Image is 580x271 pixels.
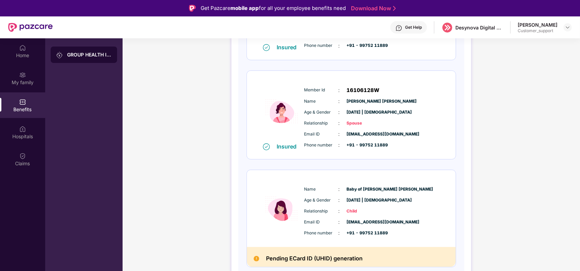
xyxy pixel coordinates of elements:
div: Get Pazcare for all your employee benefits need [201,4,346,12]
div: Customer_support [518,28,557,34]
span: Phone number [304,42,338,49]
span: Spouse [346,120,381,127]
img: Pending [254,256,259,261]
span: Relationship [304,120,338,127]
div: Desynova Digital private limited [455,24,503,31]
img: icon [261,80,302,143]
span: Baby of [PERSON_NAME] [PERSON_NAME] [346,186,381,193]
img: logo%20(5).png [442,23,452,33]
img: svg+xml;base64,PHN2ZyB3aWR0aD0iMjAiIGhlaWdodD0iMjAiIHZpZXdCb3g9IjAgMCAyMCAyMCIgZmlsbD0ibm9uZSIgeG... [19,72,26,78]
img: icon [261,177,302,240]
span: Email ID [304,131,338,138]
span: : [338,207,340,215]
div: Insured [277,44,301,51]
span: : [338,42,340,50]
span: [PERSON_NAME] [PERSON_NAME] [346,98,381,105]
span: : [338,185,340,193]
span: : [338,196,340,204]
span: : [338,229,340,237]
img: svg+xml;base64,PHN2ZyB4bWxucz0iaHR0cDovL3d3dy53My5vcmcvMjAwMC9zdmciIHdpZHRoPSIxNiIgaGVpZ2h0PSIxNi... [263,44,270,51]
img: svg+xml;base64,PHN2ZyB3aWR0aD0iMjAiIGhlaWdodD0iMjAiIHZpZXdCb3g9IjAgMCAyMCAyMCIgZmlsbD0ibm9uZSIgeG... [56,52,63,59]
span: Age & Gender [304,109,338,116]
img: svg+xml;base64,PHN2ZyB4bWxucz0iaHR0cDovL3d3dy53My5vcmcvMjAwMC9zdmciIHdpZHRoPSIxNiIgaGVpZ2h0PSIxNi... [263,143,270,150]
span: Member Id [304,87,338,93]
img: Logo [189,5,196,12]
span: : [338,87,340,94]
img: Stroke [393,5,396,12]
span: +91 - 99752 11889 [346,230,381,236]
img: svg+xml;base64,PHN2ZyBpZD0iQmVuZWZpdHMiIHhtbG5zPSJodHRwOi8vd3d3LnczLm9yZy8yMDAwL3N2ZyIgd2lkdGg9Ij... [19,99,26,105]
div: GROUP HEALTH INSURANCE [67,51,112,58]
span: 16106128W [346,86,379,94]
span: : [338,218,340,226]
span: Email ID [304,219,338,225]
div: [PERSON_NAME] [518,22,557,28]
span: [DATE] | [DEMOGRAPHIC_DATA] [346,109,381,116]
img: svg+xml;base64,PHN2ZyBpZD0iQ2xhaW0iIHhtbG5zPSJodHRwOi8vd3d3LnczLm9yZy8yMDAwL3N2ZyIgd2lkdGg9IjIwIi... [19,153,26,159]
a: Download Now [351,5,394,12]
span: +91 - 99752 11889 [346,142,381,149]
span: Relationship [304,208,338,215]
h2: Pending ECard ID (UHID) generation [266,254,363,263]
span: [EMAIL_ADDRESS][DOMAIN_NAME] [346,219,381,225]
span: Phone number [304,142,338,149]
span: +91 - 99752 11889 [346,42,381,49]
span: Age & Gender [304,197,338,204]
span: Name [304,186,338,193]
img: svg+xml;base64,PHN2ZyBpZD0iRHJvcGRvd24tMzJ4MzIiIHhtbG5zPSJodHRwOi8vd3d3LnczLm9yZy8yMDAwL3N2ZyIgd2... [565,25,570,30]
img: svg+xml;base64,PHN2ZyBpZD0iSG9tZSIgeG1sbnM9Imh0dHA6Ly93d3cudzMub3JnLzIwMDAvc3ZnIiB3aWR0aD0iMjAiIG... [19,44,26,51]
img: svg+xml;base64,PHN2ZyBpZD0iSG9zcGl0YWxzIiB4bWxucz0iaHR0cDovL3d3dy53My5vcmcvMjAwMC9zdmciIHdpZHRoPS... [19,126,26,132]
strong: mobile app [230,5,259,11]
span: Phone number [304,230,338,236]
span: [EMAIL_ADDRESS][DOMAIN_NAME] [346,131,381,138]
span: Name [304,98,338,105]
span: : [338,108,340,116]
span: Child [346,208,381,215]
div: Get Help [405,25,422,30]
span: : [338,130,340,138]
span: : [338,98,340,105]
div: Insured [277,143,301,150]
span: : [338,119,340,127]
img: svg+xml;base64,PHN2ZyBpZD0iSGVscC0zMngzMiIgeG1sbnM9Imh0dHA6Ly93d3cudzMub3JnLzIwMDAvc3ZnIiB3aWR0aD... [395,25,402,31]
span: [DATE] | [DEMOGRAPHIC_DATA] [346,197,381,204]
span: : [338,141,340,149]
img: New Pazcare Logo [8,23,53,32]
